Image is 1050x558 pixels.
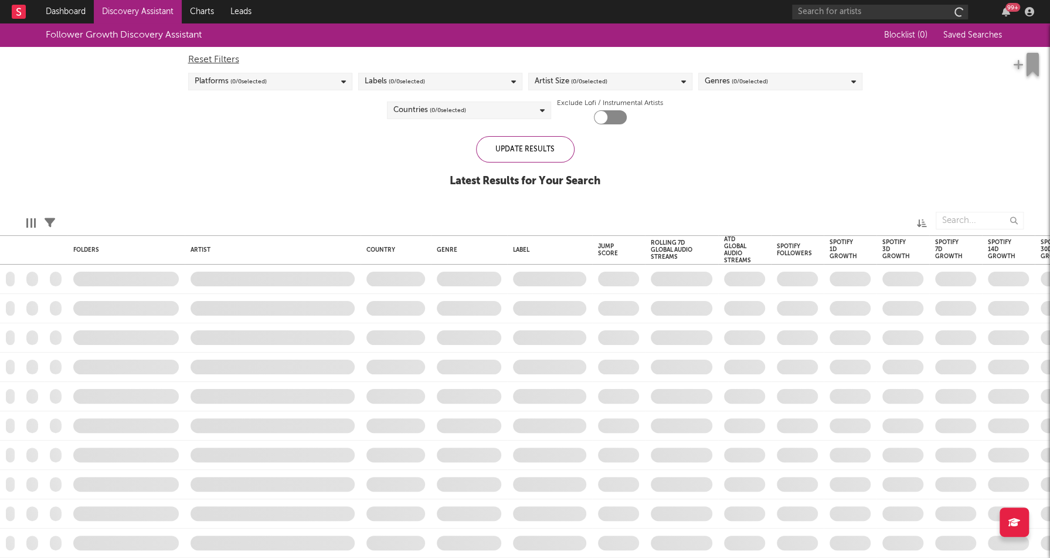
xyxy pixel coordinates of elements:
button: Saved Searches [940,31,1004,40]
span: ( 0 / 0 selected) [732,75,768,89]
input: Search... [936,212,1024,229]
div: Spotify Followers [777,243,812,257]
input: Search for artists [792,5,968,19]
div: Jump Score [598,243,621,257]
div: Artist Size [535,75,607,89]
label: Exclude Lofi / Instrumental Artists [557,96,663,110]
span: ( 0 ) [918,31,927,39]
div: Spotify 3D Growth [882,239,910,260]
div: Filters [45,206,55,240]
span: ( 0 / 0 selected) [230,75,267,89]
button: 99+ [1002,7,1010,16]
span: Blocklist [884,31,927,39]
div: Latest Results for Your Search [450,174,600,188]
div: Country [366,246,419,253]
div: Rolling 7D Global Audio Streams [651,239,695,261]
div: Platforms [195,75,267,89]
span: ( 0 / 0 selected) [571,75,607,89]
div: Spotify 14D Growth [988,239,1015,260]
span: ( 0 / 0 selected) [389,75,425,89]
div: Artist [191,246,349,253]
div: 99 + [1005,3,1020,12]
div: Spotify 7D Growth [935,239,963,260]
div: Genres [705,75,768,89]
div: Genre [437,246,495,253]
div: Label [513,246,580,253]
div: ATD Global Audio Streams [724,236,751,264]
div: Countries [393,103,466,117]
span: Saved Searches [943,31,1004,39]
span: ( 0 / 0 selected) [430,103,466,117]
div: Edit Columns [26,206,36,240]
div: Reset Filters [188,53,862,67]
div: Update Results [476,136,575,163]
div: Labels [365,75,425,89]
div: Follower Growth Discovery Assistant [46,28,202,42]
div: Folders [73,246,161,253]
div: Spotify 1D Growth [830,239,857,260]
